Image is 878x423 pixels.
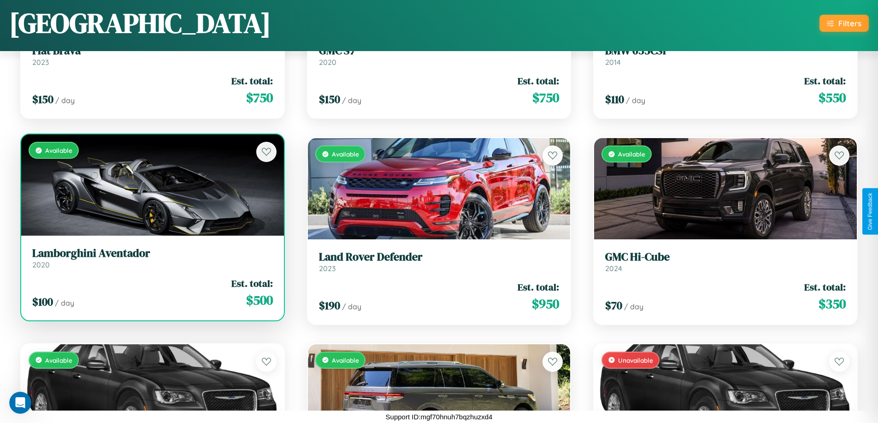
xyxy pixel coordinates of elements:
[605,58,621,67] span: 2014
[804,74,846,87] span: Est. total:
[32,44,273,67] a: Fiat Brava2023
[605,44,846,67] a: BMW 635CSi2014
[45,146,72,154] span: Available
[624,302,643,311] span: / day
[319,44,560,67] a: GMC S72020
[55,298,74,307] span: / day
[319,298,340,313] span: $ 190
[231,277,273,290] span: Est. total:
[32,294,53,309] span: $ 100
[32,260,50,269] span: 2020
[605,92,624,107] span: $ 110
[605,264,622,273] span: 2024
[618,150,645,158] span: Available
[532,88,559,107] span: $ 750
[626,96,645,105] span: / day
[819,88,846,107] span: $ 550
[55,96,75,105] span: / day
[231,74,273,87] span: Est. total:
[32,92,53,107] span: $ 150
[518,74,559,87] span: Est. total:
[342,302,361,311] span: / day
[319,58,336,67] span: 2020
[319,264,336,273] span: 2023
[319,250,560,273] a: Land Rover Defender2023
[246,291,273,309] span: $ 500
[867,193,873,230] div: Give Feedback
[319,44,560,58] h3: GMC S7
[319,250,560,264] h3: Land Rover Defender
[618,356,653,364] span: Unavailable
[246,88,273,107] span: $ 750
[32,247,273,260] h3: Lamborghini Aventador
[838,18,861,28] div: Filters
[804,280,846,294] span: Est. total:
[605,298,622,313] span: $ 70
[819,15,869,32] button: Filters
[9,392,31,414] iframe: Intercom live chat
[819,295,846,313] span: $ 350
[9,4,271,42] h1: [GEOGRAPHIC_DATA]
[342,96,361,105] span: / day
[32,247,273,269] a: Lamborghini Aventador2020
[332,356,359,364] span: Available
[386,411,493,423] p: Support ID: mgf70hnuh7bqzhuzxd4
[518,280,559,294] span: Est. total:
[532,295,559,313] span: $ 950
[332,150,359,158] span: Available
[32,44,273,58] h3: Fiat Brava
[605,250,846,264] h3: GMC Hi-Cube
[605,250,846,273] a: GMC Hi-Cube2024
[605,44,846,58] h3: BMW 635CSi
[32,58,49,67] span: 2023
[45,356,72,364] span: Available
[319,92,340,107] span: $ 150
